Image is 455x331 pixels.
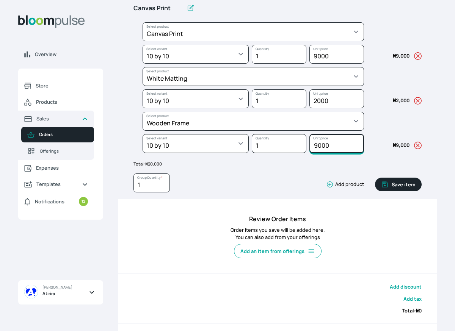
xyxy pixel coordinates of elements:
[416,307,419,314] span: ₦
[18,94,94,111] a: Products
[18,192,94,211] a: Notifications12
[36,115,76,122] span: Sales
[393,142,409,148] span: 9,000
[393,52,409,59] span: 9,000
[390,283,422,290] button: Add discount
[145,161,148,167] span: ₦
[18,78,94,94] a: Store
[36,181,76,188] span: Templates
[403,295,422,303] button: Add tax
[323,181,364,188] button: Add product
[393,97,396,104] span: ₦
[133,0,184,16] input: Untitled group *
[18,160,94,176] a: Expenses
[42,285,72,290] span: [PERSON_NAME]
[40,148,88,155] span: Offerings
[18,46,103,62] a: Overview
[79,197,88,206] small: 12
[402,307,422,314] span: Total:
[234,244,322,258] button: Add an item from offerings
[393,52,396,59] span: ₦
[18,111,94,127] a: Sales
[21,127,94,142] a: Orders
[21,142,94,160] a: Offerings
[18,15,85,28] img: Bloom Logo
[375,178,422,191] button: Save item
[416,307,422,314] span: 0
[133,161,422,167] p: Total:
[36,164,88,172] span: Expenses
[133,226,422,241] p: Order items you save will be added here. You can also add from your offerings
[35,51,97,58] span: Overview
[36,82,88,89] span: Store
[393,97,409,104] span: 2,000
[18,176,94,192] a: Templates
[35,198,64,205] span: Notifications
[39,131,88,138] span: Orders
[36,98,88,106] span: Products
[393,142,396,148] span: ₦
[133,214,422,223] h4: Review Order Items
[42,290,55,297] span: Atirira
[145,161,162,167] span: 20,000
